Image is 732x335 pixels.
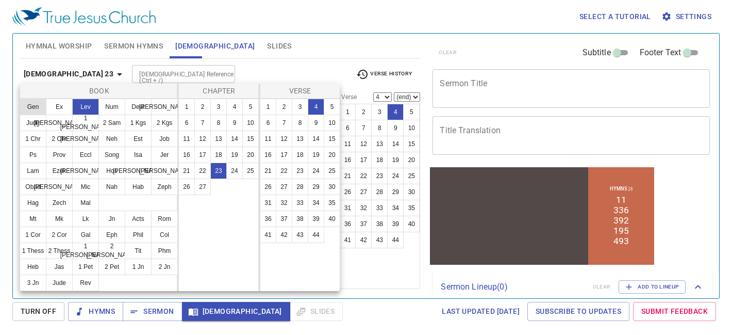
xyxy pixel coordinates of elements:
button: 24 [308,163,324,179]
button: 5 [324,99,340,115]
li: 11 [188,29,198,39]
button: Obad [20,179,46,195]
button: 1 [178,99,195,115]
button: Hag [20,195,46,211]
button: [PERSON_NAME] [151,99,178,115]
button: 18 [292,147,308,163]
li: 336 [185,39,201,50]
button: 2 Cor [46,227,73,243]
button: 33 [292,195,308,211]
button: Ps [20,147,46,163]
button: 29 [308,179,324,195]
button: [PERSON_NAME] [46,179,73,195]
button: 1 [PERSON_NAME] [72,243,99,259]
button: Eccl [72,147,99,163]
button: [PERSON_NAME] [72,163,99,179]
button: 41 [260,227,276,243]
li: 195 [185,60,201,70]
button: 40 [324,211,340,227]
p: Book [22,86,176,96]
button: 1 [PERSON_NAME] [72,115,99,131]
button: 11 [260,131,276,147]
button: Jer [151,147,178,163]
button: 2 Thess [46,243,73,259]
button: Zech [46,195,73,211]
button: Mic [72,179,99,195]
p: Hymns 詩 [181,20,205,27]
button: 44 [308,227,324,243]
button: Est [125,131,152,147]
button: Ezek [46,163,73,179]
button: 19 [226,147,243,163]
button: 23 [210,163,227,179]
button: 1 Pet [72,259,99,275]
li: 493 [185,70,201,81]
button: Mt [20,211,46,227]
button: 3 Jn [20,275,46,291]
button: Lam [20,163,46,179]
button: 6 [178,115,195,131]
button: 12 [194,131,211,147]
button: Eph [98,227,125,243]
button: Neh [98,131,125,147]
button: 10 [242,115,259,131]
button: Job [151,131,178,147]
button: 8 [292,115,308,131]
button: 15 [242,131,259,147]
button: 2 Pet [98,259,125,275]
button: [PERSON_NAME] [72,131,99,147]
button: Tit [125,243,152,259]
button: 3 [292,99,308,115]
button: 43 [292,227,308,243]
button: 9 [226,115,243,131]
button: Deut [125,99,152,115]
button: 9 [308,115,324,131]
button: 15 [324,131,340,147]
button: 34 [308,195,324,211]
button: 2 [276,99,292,115]
button: Col [151,227,178,243]
button: 37 [276,211,292,227]
button: 20 [242,147,259,163]
button: Hos [98,163,125,179]
button: 38 [292,211,308,227]
button: 27 [276,179,292,195]
button: 21 [178,163,195,179]
button: 1 Thess [20,243,46,259]
button: 30 [324,179,340,195]
button: Mk [46,211,73,227]
button: Isa [125,147,152,163]
button: 5 [242,99,259,115]
button: Jas [46,259,73,275]
button: 14 [226,131,243,147]
button: 4 [226,99,243,115]
button: 35 [324,195,340,211]
button: 32 [276,195,292,211]
button: 17 [276,147,292,163]
button: 25 [324,163,340,179]
button: 25 [242,163,259,179]
button: 2 Jn [151,259,178,275]
button: Lev [72,99,99,115]
button: Gen [20,99,46,115]
button: 26 [178,179,195,195]
button: 19 [308,147,324,163]
button: 3 [210,99,227,115]
button: 20 [324,147,340,163]
p: Verse [262,86,338,96]
button: 36 [260,211,276,227]
button: 1 Cor [20,227,46,243]
button: Gal [72,227,99,243]
button: 42 [276,227,292,243]
button: Hab [125,179,152,195]
button: Rev [72,275,99,291]
button: Acts [125,211,152,227]
button: 17 [194,147,211,163]
button: 11 [178,131,195,147]
button: 1 Kgs [125,115,152,131]
button: 2 Chr [46,131,73,147]
button: 7 [276,115,292,131]
button: 2 [PERSON_NAME] [98,243,125,259]
button: [PERSON_NAME] [46,115,73,131]
button: Nah [98,179,125,195]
